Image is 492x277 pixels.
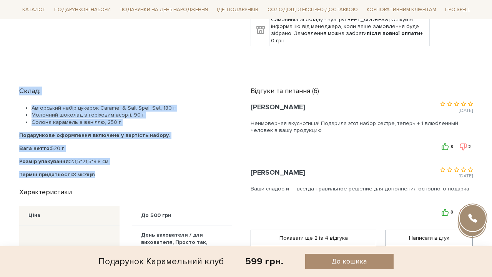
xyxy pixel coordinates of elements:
[332,257,367,266] span: До кошика
[367,30,420,37] b: після повної оплати
[214,4,261,16] span: Ідеї подарунків
[28,212,40,219] div: Ціна
[32,112,232,118] li: Молочний шоколад з горіховим асорті, 90 г
[457,209,473,216] button: 2
[51,4,114,16] span: Подарункові набори
[251,103,305,111] span: [PERSON_NAME]
[98,254,224,269] div: Подарунок Карамельний клуб
[362,166,473,180] div: [DATE]
[439,143,455,150] button: 8
[251,230,376,246] button: Показати ще 2 iз 4 вiдгука
[362,100,473,114] div: [DATE]
[305,254,394,269] button: До кошика
[450,210,453,215] span: 8
[19,145,51,152] b: Вага нетто:
[251,182,473,201] div: Ваши сладости — всегда правильное решение для дополнения основного подарка
[264,3,361,16] a: Солодощі з експрес-доставкою
[457,143,473,150] button: 2
[32,119,232,126] li: Солона карамель з ваніллю, 250 г
[116,4,211,16] span: Подарунки на День народження
[19,158,232,165] p: 23,5*21,5*8,8 см
[251,83,473,95] div: Відгуки та питання (6)
[19,145,232,152] p: 520 г
[245,255,283,267] div: 599 грн.
[269,15,430,46] td: Самовивіз зі складу - вул. [STREET_ADDRESS] Очікуйте інформацію від менеджера, коли ваше замовлен...
[19,4,48,16] span: Каталог
[468,144,471,149] span: 2
[256,230,371,246] span: Показати ще 2 iз 4 вiдгука
[251,116,473,135] div: Неимоверная вкуснотища! Подарила этот набор сестре, теперь + 1 влюбленный человек в вашу продукцию
[19,171,73,178] b: Термін придатності:
[19,132,170,138] b: Подарункове оформлення включене у вартість набору.
[32,105,232,112] li: Авторський набір цукерок Caramel & Salt Spell Set, 180 г
[19,83,232,95] div: Склад:
[141,212,171,219] div: До 500 грн
[391,230,468,246] span: Написати відгук
[19,158,70,165] b: Розмір упакування:
[15,185,237,197] div: Характеристики
[19,171,232,178] p: 8 місяців
[439,209,455,216] button: 8
[251,168,305,177] span: [PERSON_NAME]
[450,144,453,149] span: 8
[386,230,473,246] button: Написати відгук
[364,3,439,16] a: Корпоративним клієнтам
[442,4,473,16] span: Про Spell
